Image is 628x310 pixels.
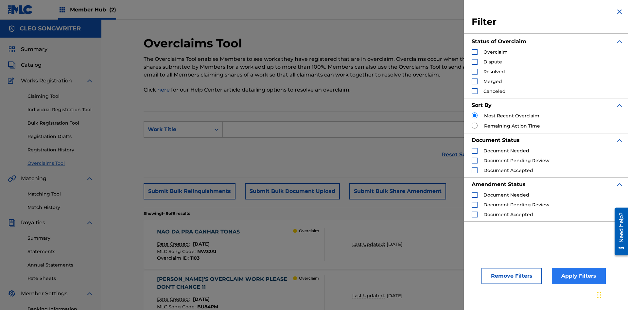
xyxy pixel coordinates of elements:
a: Summary [27,235,94,242]
img: MLC Logo [8,5,33,14]
span: [DATE] [193,296,210,302]
span: [DATE] [387,293,403,299]
div: Work Title [148,126,207,133]
a: Matching Tool [27,191,94,198]
img: Top Rightsholders [58,6,66,14]
img: Summary [8,45,16,53]
a: Bulk Registration Tool [27,120,94,127]
iframe: Chat Widget [595,279,628,310]
div: [PERSON_NAME]'S OVERCLAIM WORK PLEASE DON'T CHANGE 11 [157,275,293,291]
label: Most Recent Overclaim [484,112,539,119]
span: BU84PM [197,304,218,310]
strong: Amendment Status [472,181,526,187]
img: expand [616,101,623,109]
img: Member Settings [8,290,16,298]
img: expand [616,38,623,45]
strong: Sort By [472,102,492,108]
span: (2) [109,7,116,13]
span: Overclaim [483,49,508,55]
span: Document Pending Review [483,202,549,208]
label: Remaining Action Time [484,123,540,129]
a: Individual Registration Tool [27,106,94,113]
p: Click for our Help Center article detailing options to resolve an overclaim. [144,86,484,94]
img: expand [86,290,94,298]
strong: Document Status [472,137,520,143]
span: Document Accepted [483,167,533,173]
img: Royalties [8,219,16,227]
h3: Filter [472,16,623,28]
p: Overclaim [299,228,319,234]
span: Summary [21,45,47,53]
span: Document Needed [483,148,529,154]
div: Drag [597,285,601,305]
span: MLC Song Code : [157,249,197,254]
span: Member Settings [21,290,67,298]
a: SummarySummary [8,45,47,53]
a: Reset Search [439,147,481,162]
img: expand [616,181,623,188]
p: The Overclaims Tool enables Members to see works they have registered that are in overclaim. Over... [144,55,484,79]
img: Works Registration [8,77,16,85]
a: Overclaims Tool [27,160,94,167]
img: Matching [8,175,16,182]
p: Overclaim [299,275,319,281]
button: Submit Bulk Relinquishments [144,183,235,199]
a: Annual Statements [27,262,94,268]
a: Registration History [27,146,94,153]
span: [DATE] [193,241,210,247]
p: Date Created: [157,241,191,248]
span: NW32A1 [197,249,216,254]
span: Document Accepted [483,212,533,217]
a: Rate Sheets [27,275,94,282]
span: [DATE] [387,241,403,247]
a: Claiming Tool [27,93,94,100]
span: Overclaim ID : [157,255,190,261]
span: Works Registration [21,77,72,85]
span: Canceled [483,88,506,94]
img: expand [86,175,94,182]
img: expand [86,77,94,85]
a: Match History [27,204,94,211]
a: Registration Drafts [27,133,94,140]
iframe: Resource Center [610,205,628,259]
button: Submit Bulk Share Amendment [349,183,446,199]
button: Submit Bulk Document Upload [245,183,340,199]
img: expand [86,219,94,227]
span: Resolved [483,69,505,75]
h2: Overclaims Tool [144,36,245,51]
strong: Status of Overclaim [472,38,526,44]
p: Showing 1 - 9 of 9 results [144,211,190,216]
div: NAO DA PRA GANHAR TONAS [157,228,243,236]
a: CatalogCatalog [8,61,42,69]
span: Royalties [21,219,45,227]
img: close [616,8,623,16]
p: Date Created: [157,296,191,303]
span: Member Hub [70,6,116,13]
img: Catalog [8,61,16,69]
span: 1103 [190,255,200,261]
a: here [157,87,171,93]
h5: CLEO SONGWRITER [20,25,81,32]
p: Last Updated: [352,241,387,248]
span: Catalog [21,61,42,69]
img: expand [616,136,623,144]
span: Document Needed [483,192,529,198]
span: Merged [483,78,502,84]
button: Apply Filters [552,268,606,284]
span: Document Pending Review [483,158,549,164]
span: Matching [21,175,46,182]
a: Statements [27,248,94,255]
a: NAO DA PRA GANHAR TONASDate Created:[DATE]MLC Song Code:NW32A1Overclaim ID:1103 OverclaimLast Upd... [144,220,586,269]
span: MLC Song Code : [157,304,197,310]
img: Accounts [8,25,16,33]
p: Last Updated: [352,292,387,299]
form: Search Form [144,121,586,168]
button: Remove Filters [481,268,542,284]
span: Dispute [483,59,502,65]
